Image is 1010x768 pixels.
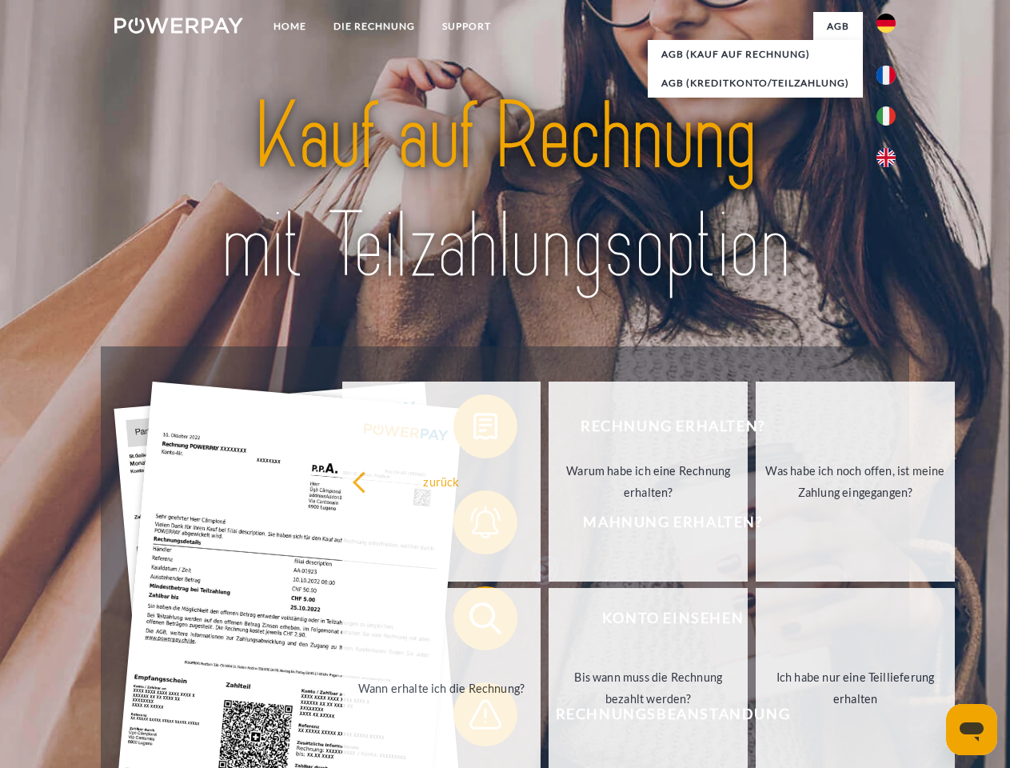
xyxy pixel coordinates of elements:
div: Bis wann muss die Rechnung bezahlt werden? [558,666,738,710]
img: it [876,106,896,126]
div: Was habe ich noch offen, ist meine Zahlung eingegangen? [765,460,945,503]
iframe: Schaltfläche zum Öffnen des Messaging-Fensters [946,704,997,755]
img: fr [876,66,896,85]
a: Home [260,12,320,41]
a: DIE RECHNUNG [320,12,429,41]
img: en [876,148,896,167]
img: title-powerpay_de.svg [153,77,857,306]
div: Warum habe ich eine Rechnung erhalten? [558,460,738,503]
img: de [876,14,896,33]
a: Was habe ich noch offen, ist meine Zahlung eingegangen? [756,382,955,582]
a: AGB (Kauf auf Rechnung) [648,40,863,69]
a: SUPPORT [429,12,505,41]
a: agb [813,12,863,41]
div: Wann erhalte ich die Rechnung? [352,677,532,698]
a: AGB (Kreditkonto/Teilzahlung) [648,69,863,98]
div: Ich habe nur eine Teillieferung erhalten [765,666,945,710]
img: logo-powerpay-white.svg [114,18,243,34]
div: zurück [352,470,532,492]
